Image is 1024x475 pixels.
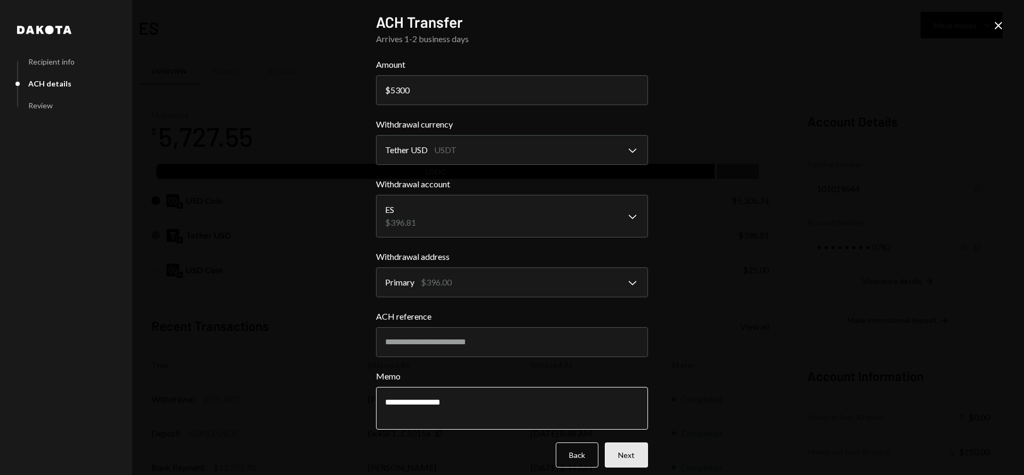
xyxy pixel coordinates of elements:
label: Memo [376,370,648,383]
input: 0.00 [376,75,648,105]
button: Withdrawal account [376,195,648,237]
label: ACH reference [376,310,648,323]
label: Amount [376,58,648,71]
div: USDT [434,144,457,156]
label: Withdrawal account [376,178,648,191]
label: Withdrawal address [376,250,648,263]
button: Next [605,442,648,468]
div: $ [385,85,390,95]
div: Recipient info [28,57,75,66]
button: Back [556,442,598,468]
div: ACH details [28,79,71,88]
div: Review [28,101,53,110]
label: Withdrawal currency [376,118,648,131]
button: Withdrawal address [376,267,648,297]
h2: ACH Transfer [376,12,648,33]
button: Withdrawal currency [376,135,648,165]
div: Arrives 1-2 business days [376,33,648,45]
div: $396.00 [421,276,452,289]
